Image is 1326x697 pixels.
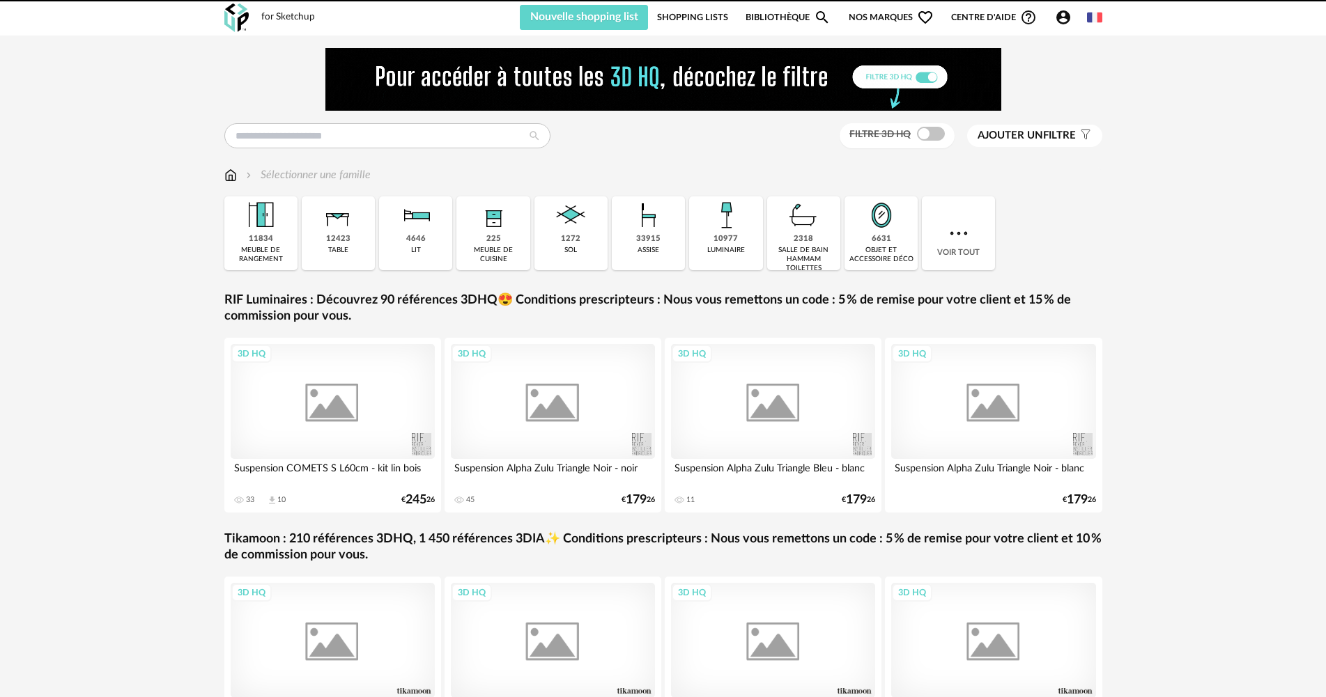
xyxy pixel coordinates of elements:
div: 3D HQ [892,345,932,363]
div: sol [564,246,577,255]
div: assise [638,246,659,255]
div: meuble de rangement [229,246,293,264]
div: table [328,246,348,255]
div: 12423 [326,234,350,244]
div: € 26 [1063,495,1096,505]
div: € 26 [401,495,435,505]
button: Ajouter unfiltre Filter icon [967,125,1102,147]
div: objet et accessoire déco [849,246,913,264]
span: Centre d'aideHelp Circle Outline icon [951,9,1037,26]
img: Luminaire.png [707,196,745,234]
div: 33 [246,495,254,505]
div: 10977 [714,234,738,244]
img: Miroir.png [863,196,900,234]
a: BibliothèqueMagnify icon [746,5,831,30]
img: OXP [224,3,249,32]
span: Magnify icon [814,9,831,26]
span: 179 [1067,495,1088,505]
div: € 26 [622,495,655,505]
a: 3D HQ Suspension COMETS S L60cm - kit lin bois 33 Download icon 10 €24526 [224,338,442,512]
span: Nouvelle shopping list [530,11,638,22]
img: Rangement.png [475,196,512,234]
div: 1272 [561,234,580,244]
div: 11834 [249,234,273,244]
span: Download icon [267,495,277,506]
a: 3D HQ Suspension Alpha Zulu Triangle Noir - blanc €17926 [885,338,1102,512]
div: 3D HQ [892,584,932,602]
img: Meuble%20de%20rangement.png [242,196,279,234]
img: Salle%20de%20bain.png [785,196,822,234]
span: Filter icon [1076,129,1092,143]
a: 3D HQ Suspension Alpha Zulu Triangle Bleu - blanc 11 €17926 [665,338,882,512]
div: Voir tout [922,196,995,270]
div: 45 [466,495,475,505]
div: luminaire [707,246,745,255]
div: 225 [486,234,501,244]
span: 179 [626,495,647,505]
a: Shopping Lists [657,5,728,30]
div: € 26 [842,495,875,505]
span: 179 [846,495,867,505]
img: fr [1087,10,1102,25]
div: 3D HQ [231,584,272,602]
div: Suspension Alpha Zulu Triangle Bleu - blanc [671,459,876,487]
div: 11 [686,495,695,505]
a: Tikamoon : 210 références 3DHQ, 1 450 références 3DIA✨ Conditions prescripteurs : Nous vous remet... [224,531,1102,564]
div: meuble de cuisine [461,246,525,264]
div: 3D HQ [452,584,492,602]
div: Sélectionner une famille [243,167,371,183]
div: for Sketchup [261,11,315,24]
span: Ajouter un [978,130,1043,141]
div: Suspension Alpha Zulu Triangle Noir - blanc [891,459,1096,487]
a: 3D HQ Suspension Alpha Zulu Triangle Noir - noir 45 €17926 [445,338,662,512]
a: RIF Luminaires : Découvrez 90 références 3DHQ😍 Conditions prescripteurs : Nous vous remettons un ... [224,292,1102,325]
img: svg+xml;base64,PHN2ZyB3aWR0aD0iMTYiIGhlaWdodD0iMTYiIHZpZXdCb3g9IjAgMCAxNiAxNiIgZmlsbD0ibm9uZSIgeG... [243,167,254,183]
img: Table.png [319,196,357,234]
img: more.7b13dc1.svg [946,221,971,246]
img: FILTRE%20HQ%20NEW_V1%20(4).gif [325,48,1001,111]
div: Suspension COMETS S L60cm - kit lin bois [231,459,435,487]
span: Filtre 3D HQ [849,130,911,139]
img: Sol.png [552,196,589,234]
span: 245 [406,495,426,505]
div: salle de bain hammam toilettes [771,246,836,273]
span: Account Circle icon [1055,9,1078,26]
img: svg+xml;base64,PHN2ZyB3aWR0aD0iMTYiIGhlaWdodD0iMTciIHZpZXdCb3g9IjAgMCAxNiAxNyIgZmlsbD0ibm9uZSIgeG... [224,167,237,183]
img: Literie.png [397,196,435,234]
span: Help Circle Outline icon [1020,9,1037,26]
div: 2318 [794,234,813,244]
div: 10 [277,495,286,505]
div: lit [411,246,421,255]
span: Nos marques [849,5,934,30]
img: Assise.png [630,196,668,234]
span: filtre [978,129,1076,143]
div: 33915 [636,234,661,244]
div: 3D HQ [452,345,492,363]
button: Nouvelle shopping list [520,5,649,30]
div: 3D HQ [672,345,712,363]
div: Suspension Alpha Zulu Triangle Noir - noir [451,459,656,487]
div: 4646 [406,234,426,244]
div: 3D HQ [672,584,712,602]
div: 6631 [872,234,891,244]
span: Account Circle icon [1055,9,1072,26]
div: 3D HQ [231,345,272,363]
span: Heart Outline icon [917,9,934,26]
